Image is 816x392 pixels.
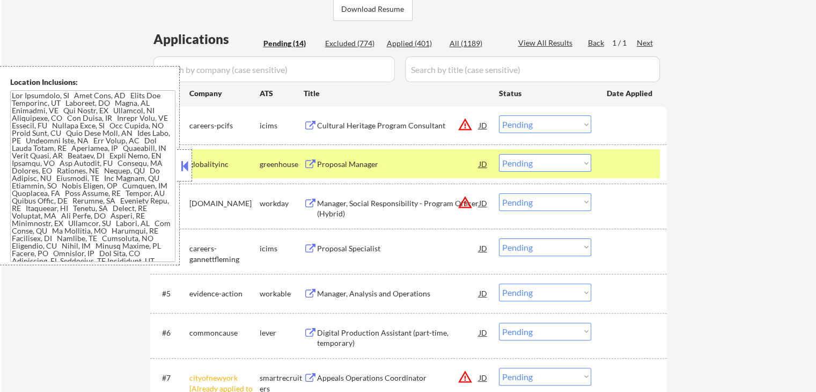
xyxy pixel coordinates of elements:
div: globalityinc [189,159,260,170]
div: #7 [162,373,181,383]
div: lever [260,328,304,338]
div: workable [260,288,304,299]
div: careers-gannettfleming [189,243,260,264]
div: Proposal Specialist [317,243,479,254]
div: Pending (14) [263,38,317,49]
div: [DOMAIN_NAME] [189,198,260,209]
div: icims [260,120,304,131]
div: All (1189) [450,38,503,49]
div: Back [588,38,605,48]
div: 1 / 1 [612,38,637,48]
div: Digital Production Assistant (part-time, temporary) [317,328,479,349]
div: Applications [153,33,260,46]
div: careers-pcifs [189,120,260,131]
div: #5 [162,288,181,299]
div: commoncause [189,328,260,338]
div: Title [304,88,489,99]
div: JD [478,323,489,342]
div: View All Results [518,38,576,48]
button: warning_amber [458,117,473,132]
div: evidence-action [189,288,260,299]
div: icims [260,243,304,254]
div: Location Inclusions: [10,77,175,88]
div: Applied (401) [387,38,440,49]
input: Search by title (case sensitive) [405,56,660,82]
div: Appeals Operations Coordinator [317,373,479,383]
div: JD [478,115,489,135]
div: workday [260,198,304,209]
div: Cultural Heritage Program Consultant [317,120,479,131]
button: warning_amber [458,369,473,384]
div: #6 [162,328,181,338]
div: Manager, Analysis and Operations [317,288,479,299]
div: Date Applied [607,88,654,99]
div: ATS [260,88,304,99]
div: Excluded (774) [325,38,379,49]
div: Proposal Manager [317,159,479,170]
div: Company [189,88,260,99]
div: JD [478,238,489,258]
div: greenhouse [260,159,304,170]
div: JD [478,284,489,303]
div: Manager, Social Responsibility - Program Officer (Hybrid) [317,198,479,219]
div: JD [478,154,489,173]
div: JD [478,368,489,387]
div: JD [478,193,489,213]
div: Next [637,38,654,48]
div: Status [499,83,591,103]
input: Search by company (case sensitive) [153,56,395,82]
button: warning_amber [458,195,473,210]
